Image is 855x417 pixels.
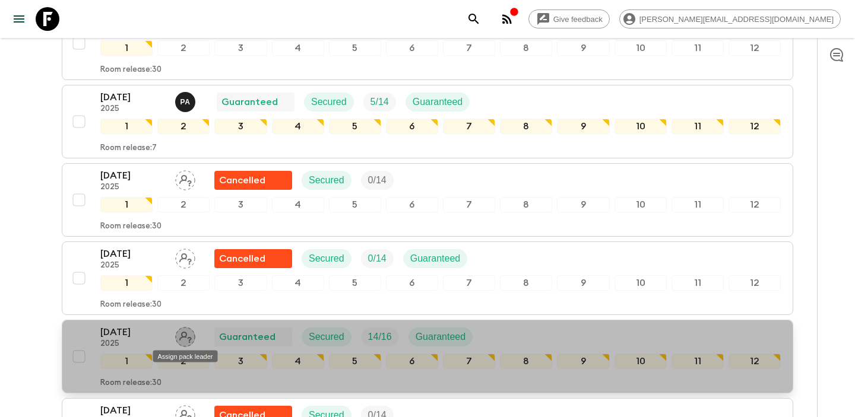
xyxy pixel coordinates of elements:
div: 3 [214,197,267,212]
div: 11 [672,40,724,56]
span: Assign pack leader [175,174,195,183]
span: Assign pack leader [175,330,195,340]
div: 5 [329,40,381,56]
div: 6 [386,40,438,56]
div: 9 [557,275,609,291]
div: 2 [157,119,210,134]
div: 12 [729,119,781,134]
div: Trip Fill [361,327,399,346]
p: Guaranteed [410,252,461,266]
div: 11 [672,354,724,369]
div: 10 [615,40,667,56]
div: 10 [615,275,667,291]
p: Secured [311,95,347,109]
div: 11 [672,197,724,212]
p: 5 / 14 [370,95,389,109]
p: Cancelled [219,252,265,266]
div: 7 [443,354,495,369]
div: 1 [100,275,153,291]
button: PA [175,92,198,112]
div: 2 [157,40,210,56]
p: [DATE] [100,247,166,261]
div: 11 [672,119,724,134]
div: 4 [272,354,324,369]
button: menu [7,7,31,31]
button: search adventures [462,7,486,31]
p: 14 / 16 [368,330,392,344]
p: 2025 [100,261,166,270]
p: Guaranteed [219,330,275,344]
div: 9 [557,197,609,212]
div: Secured [302,249,351,268]
div: Flash Pack cancellation [214,249,292,268]
button: [DATE]2025Assign pack leaderFlash Pack cancellationSecuredTrip Fill123456789101112Room release:30 [62,163,793,237]
div: 5 [329,275,381,291]
div: Secured [302,327,351,346]
div: 7 [443,275,495,291]
p: Guaranteed [413,95,463,109]
div: 12 [729,197,781,212]
div: 1 [100,40,153,56]
span: Give feedback [547,15,609,24]
div: 4 [272,40,324,56]
button: [DATE]2025Assign pack leaderGuaranteedSecuredTrip FillGuaranteed123456789101112Room release:30 [62,320,793,393]
p: Guaranteed [416,330,466,344]
div: 6 [386,354,438,369]
div: Secured [302,171,351,190]
p: 0 / 14 [368,173,387,187]
p: [DATE] [100,325,166,339]
p: P A [180,97,191,107]
p: Cancelled [219,173,265,187]
div: 8 [500,40,552,56]
div: 10 [615,197,667,212]
p: [DATE] [100,90,166,104]
div: 8 [500,275,552,291]
span: [PERSON_NAME][EMAIL_ADDRESS][DOMAIN_NAME] [633,15,840,24]
div: 9 [557,119,609,134]
div: 4 [272,197,324,212]
p: 0 / 14 [368,252,387,266]
div: 11 [672,275,724,291]
div: 4 [272,119,324,134]
a: Give feedback [528,9,610,28]
div: 5 [329,119,381,134]
div: 2 [157,197,210,212]
div: Secured [304,93,354,112]
span: Prasad Adikari [175,96,198,105]
div: 3 [214,40,267,56]
div: 3 [214,119,267,134]
p: Guaranteed [221,95,278,109]
p: Room release: 30 [100,222,161,231]
p: Room release: 30 [100,65,161,75]
button: [DATE]2025Prasad AdikariGuaranteedSecuredTrip FillGuaranteed123456789101112Room release:7 [62,85,793,158]
div: 10 [615,119,667,134]
div: Flash Pack cancellation [214,171,292,190]
div: 8 [500,119,552,134]
div: Trip Fill [363,93,396,112]
p: 2025 [100,183,166,192]
div: 9 [557,354,609,369]
div: 12 [729,40,781,56]
span: Assign pack leader [175,252,195,262]
div: 4 [272,275,324,291]
p: Secured [309,173,344,187]
div: 6 [386,197,438,212]
div: 9 [557,40,609,56]
div: 1 [100,354,153,369]
div: 6 [386,119,438,134]
div: 5 [329,197,381,212]
div: 1 [100,197,153,212]
div: [PERSON_NAME][EMAIL_ADDRESS][DOMAIN_NAME] [619,9,841,28]
div: 6 [386,275,438,291]
p: Secured [309,252,344,266]
p: Room release: 30 [100,300,161,310]
div: 7 [443,40,495,56]
p: 2025 [100,104,166,114]
p: [DATE] [100,168,166,183]
div: Trip Fill [361,249,394,268]
p: Room release: 7 [100,144,157,153]
div: 3 [214,275,267,291]
div: 3 [214,354,267,369]
p: Room release: 30 [100,378,161,388]
div: 7 [443,119,495,134]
